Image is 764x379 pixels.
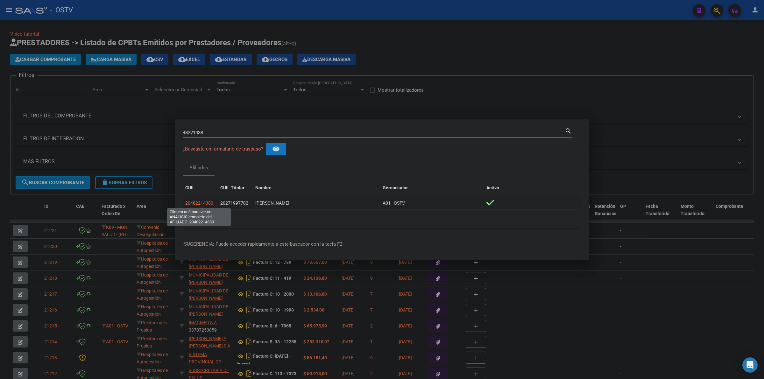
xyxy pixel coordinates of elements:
span: 20482214380 [185,200,213,206]
datatable-header-cell: CUIL [183,181,218,195]
span: Gerenciador [383,185,408,190]
div: [PERSON_NAME] [255,200,378,207]
datatable-header-cell: Gerenciador [380,181,484,195]
span: CUIL [185,185,195,190]
span: ¿Buscaste un formulario de traspaso? - [183,146,266,152]
span: Nombre [255,185,272,190]
span: A01 - OSTV [383,200,405,206]
span: CUIL Titular [220,185,244,190]
p: -SUGERENCIA: Puede acceder rapidamente a este buscador con la tecla F2- [183,241,581,248]
div: 1 total [183,212,581,228]
span: 20271997702 [220,200,248,206]
mat-icon: search [565,127,572,134]
datatable-header-cell: Activo [484,181,581,195]
datatable-header-cell: Nombre [253,181,380,195]
div: Open Intercom Messenger [742,357,758,373]
div: Afiliados [189,164,208,172]
mat-icon: remove_red_eye [272,145,280,153]
span: Activo [486,185,499,190]
datatable-header-cell: CUIL Titular [218,181,253,195]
